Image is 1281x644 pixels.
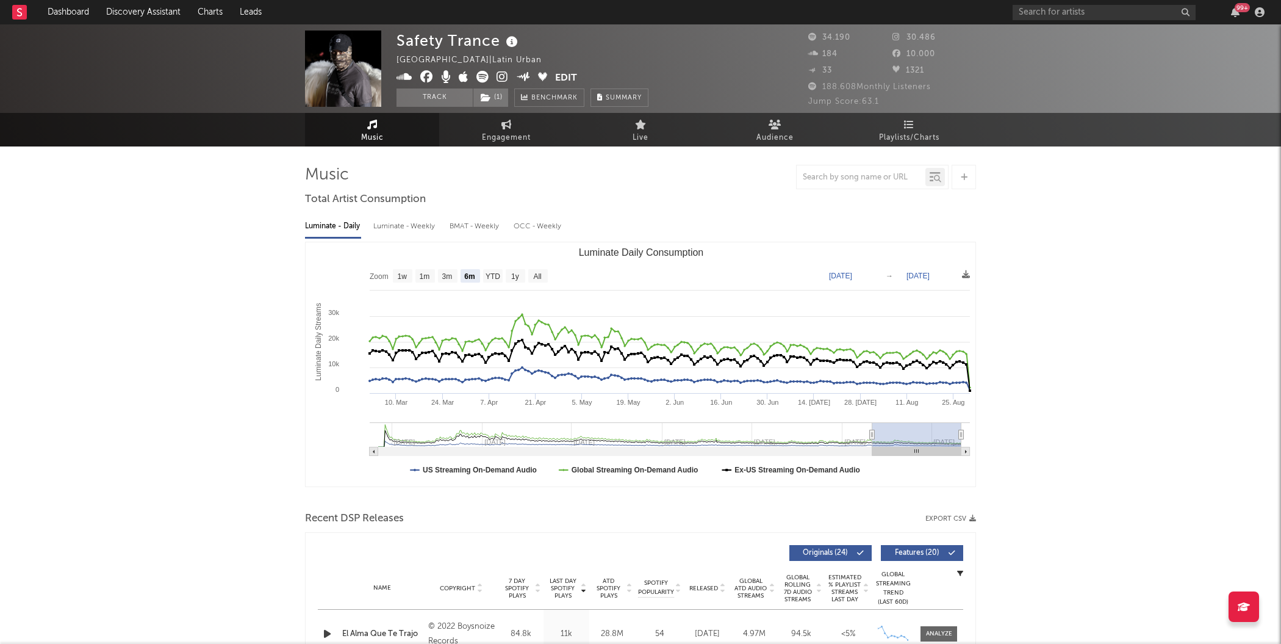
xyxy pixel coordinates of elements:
[450,216,501,237] div: BMAT - Weekly
[808,34,850,42] span: 34.190
[687,628,728,640] div: [DATE]
[808,67,832,74] span: 33
[895,399,918,406] text: 11. Aug
[781,628,822,640] div: 94.5k
[734,466,860,474] text: Ex-US Streaming On-Demand Audio
[829,272,852,280] text: [DATE]
[305,113,439,147] a: Music
[875,570,911,607] div: Global Streaming Trend (Last 60D)
[616,399,640,406] text: 19. May
[533,272,541,281] text: All
[879,131,939,145] span: Playlists/Charts
[710,399,732,406] text: 16. Jun
[797,173,925,183] input: Search by song name or URL
[828,628,869,640] div: <5%
[306,242,976,487] svg: Luminate Daily Consumption
[666,399,684,406] text: 2. Jun
[547,577,579,599] span: Last Day Spotify Plays
[842,113,976,147] a: Playlists/Charts
[480,399,498,406] text: 7. Apr
[781,574,814,603] span: Global Rolling 7D Audio Streams
[555,71,577,86] button: Edit
[808,98,879,106] span: Jump Score: 63.1
[734,628,775,640] div: 4.97M
[464,272,475,281] text: 6m
[808,83,931,91] span: 188.608 Monthly Listeners
[573,113,708,147] a: Live
[396,31,521,51] div: Safety Trance
[892,67,924,74] span: 1321
[789,545,872,561] button: Originals(24)
[328,309,339,316] text: 30k
[328,360,339,367] text: 10k
[423,466,537,474] text: US Streaming On-Demand Audio
[501,628,540,640] div: 84.8k
[1231,7,1240,17] button: 99+
[501,577,533,599] span: 7 Day Spotify Plays
[486,272,500,281] text: YTD
[689,585,718,592] span: Released
[756,399,778,406] text: 30. Jun
[889,549,945,557] span: Features ( 20 )
[844,399,877,406] text: 28. [DATE]
[398,272,407,281] text: 1w
[798,399,830,406] text: 14. [DATE]
[373,216,437,237] div: Luminate - Weekly
[531,91,578,106] span: Benchmark
[420,272,430,281] text: 1m
[439,113,573,147] a: Engagement
[514,216,562,237] div: OCC - Weekly
[572,466,698,474] text: Global Streaming On-Demand Audio
[473,89,508,107] button: (1)
[442,272,453,281] text: 3m
[305,216,361,237] div: Luminate - Daily
[361,131,384,145] span: Music
[370,272,389,281] text: Zoom
[525,399,546,406] text: 21. Apr
[1235,3,1250,12] div: 99 +
[385,399,408,406] text: 10. Mar
[431,399,454,406] text: 24. Mar
[881,545,963,561] button: Features(20)
[572,399,592,406] text: 5. May
[638,579,674,597] span: Spotify Popularity
[756,131,794,145] span: Audience
[892,50,935,58] span: 10.000
[579,247,704,258] text: Luminate Daily Consumption
[482,131,531,145] span: Engagement
[592,577,625,599] span: ATD Spotify Plays
[511,272,519,281] text: 1y
[925,515,976,523] button: Export CSV
[808,50,838,58] span: 184
[342,584,422,593] div: Name
[305,192,426,207] span: Total Artist Consumption
[797,549,853,557] span: Originals ( 24 )
[328,335,339,342] text: 20k
[473,89,509,107] span: ( 1 )
[942,399,964,406] text: 25. Aug
[342,628,422,640] a: El Alma Que Te Trajo
[708,113,842,147] a: Audience
[396,53,556,68] div: [GEOGRAPHIC_DATA] | Latin Urban
[396,89,473,107] button: Track
[906,272,930,280] text: [DATE]
[547,628,586,640] div: 11k
[590,89,648,107] button: Summary
[514,89,584,107] a: Benchmark
[638,628,681,640] div: 54
[892,34,936,42] span: 30.486
[592,628,632,640] div: 28.8M
[828,574,861,603] span: Estimated % Playlist Streams Last Day
[886,272,893,280] text: →
[606,95,642,101] span: Summary
[314,303,323,380] text: Luminate Daily Streams
[1013,5,1196,20] input: Search for artists
[633,131,648,145] span: Live
[734,577,767,599] span: Global ATD Audio Streams
[305,512,404,526] span: Recent DSP Releases
[440,585,475,592] span: Copyright
[335,386,339,393] text: 0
